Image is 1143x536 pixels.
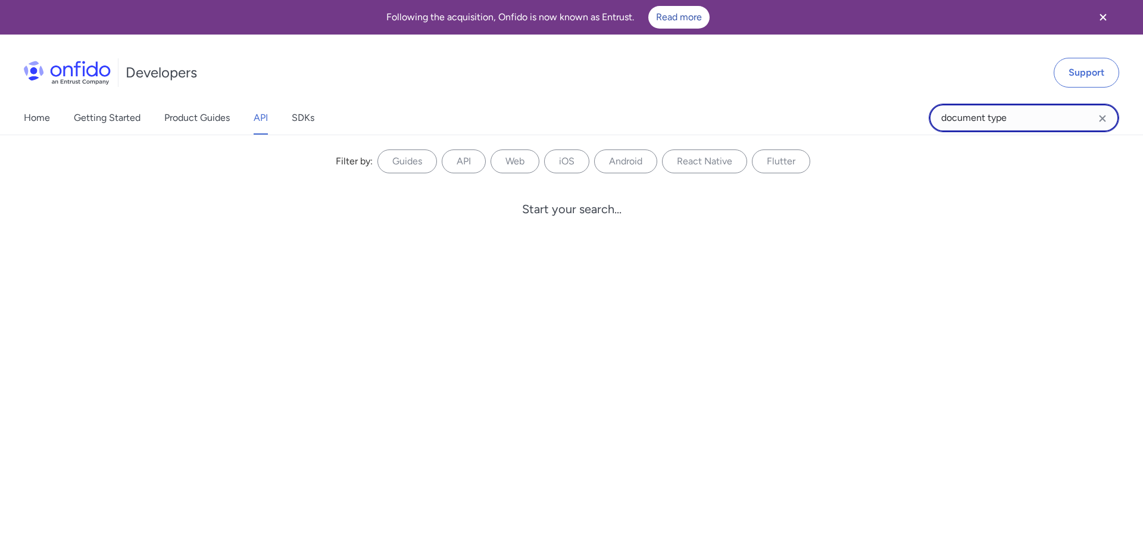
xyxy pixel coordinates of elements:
label: React Native [662,149,747,173]
a: API [254,101,268,135]
svg: Clear search field button [1095,111,1110,126]
label: iOS [544,149,589,173]
a: Getting Started [74,101,140,135]
div: Filter by: [336,154,373,169]
a: Home [24,101,50,135]
button: Close banner [1081,2,1125,32]
label: Android [594,149,657,173]
label: Guides [377,149,437,173]
div: Start your search... [522,202,622,216]
a: Product Guides [164,101,230,135]
h1: Developers [126,63,197,82]
label: Flutter [752,149,810,173]
svg: Close banner [1096,10,1110,24]
a: Support [1054,58,1119,88]
div: Following the acquisition, Onfido is now known as Entrust. [14,6,1081,29]
a: Read more [648,6,710,29]
label: API [442,149,486,173]
input: Onfido search input field [929,104,1119,132]
label: Web [491,149,539,173]
a: SDKs [292,101,314,135]
img: Onfido Logo [24,61,111,85]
